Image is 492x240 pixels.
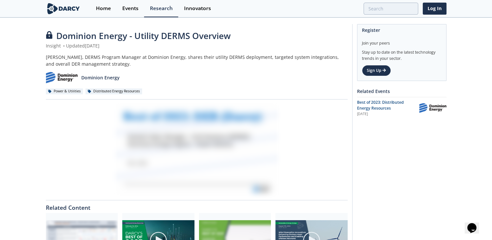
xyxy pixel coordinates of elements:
[46,54,348,67] div: [PERSON_NAME], DERMS Program Manager at Dominion Energy, shares their utility DERMS deployment, t...
[357,100,446,117] a: Best of 2023: Distributed Energy Resources [DATE] Dominion Energy
[357,100,404,111] span: Best of 2023: Distributed Energy Resources
[364,3,418,15] input: Advanced Search
[419,103,446,113] img: Dominion Energy
[86,88,142,94] div: Distributed Energy Resources
[46,42,348,49] div: Insight Updated [DATE]
[122,6,139,11] div: Events
[150,6,173,11] div: Research
[46,88,83,94] div: Power & Utilities
[465,214,485,233] iframe: chat widget
[62,43,66,49] span: •
[362,24,442,36] div: Register
[362,65,391,76] a: Sign Up
[357,86,446,97] div: Related Events
[46,200,348,211] div: Related Content
[46,3,81,14] img: logo-wide.svg
[362,36,442,46] div: Join your peers
[357,112,415,117] div: [DATE]
[81,74,120,81] p: Dominion Energy
[423,3,446,15] a: Log In
[362,46,442,61] div: Stay up to date on the latest technology trends in your sector.
[184,6,211,11] div: Innovators
[56,30,231,42] span: Dominion Energy - Utility DERMS Overview
[96,6,111,11] div: Home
